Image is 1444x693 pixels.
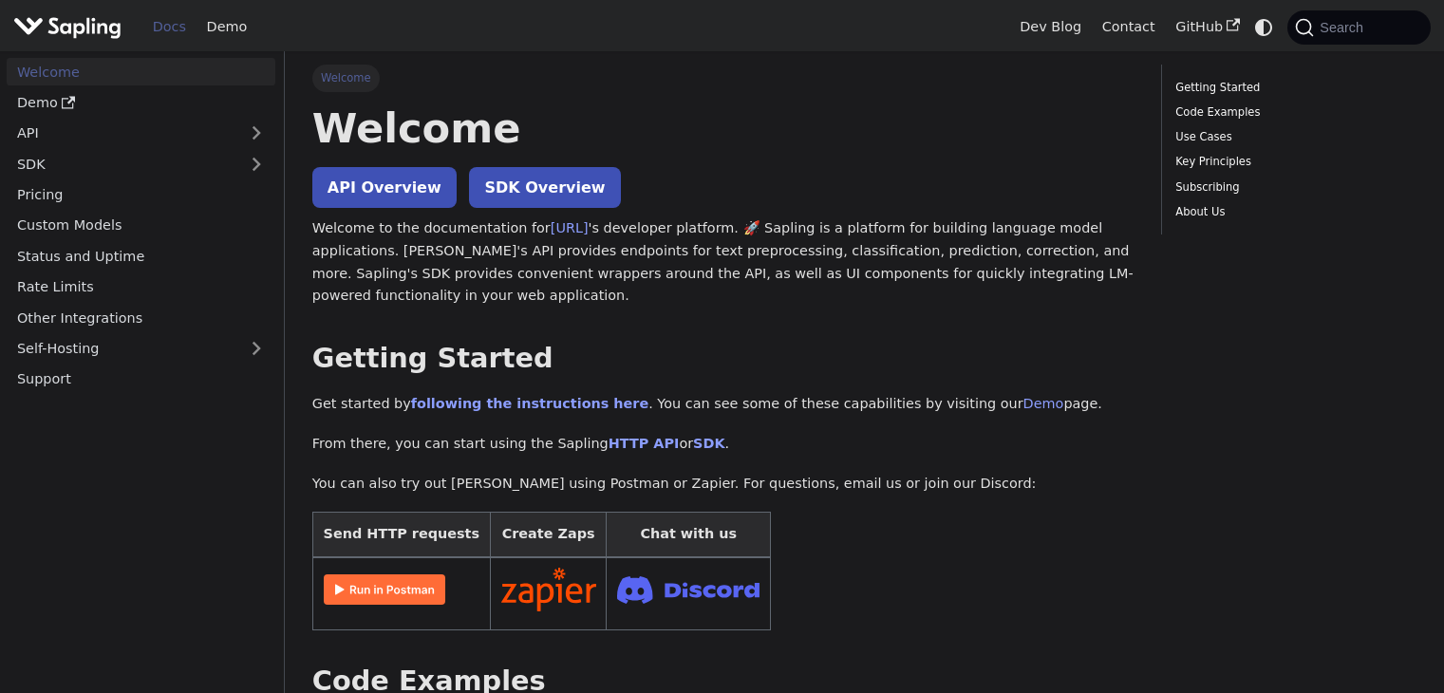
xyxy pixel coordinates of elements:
[1287,10,1430,45] button: Search (Command+K)
[1250,13,1278,41] button: Switch between dark and light mode (currently system mode)
[7,212,275,239] a: Custom Models
[312,433,1134,456] p: From there, you can start using the Sapling or .
[312,393,1134,416] p: Get started by . You can see some of these capabilities by visiting our page.
[7,58,275,85] a: Welcome
[312,65,1134,91] nav: Breadcrumbs
[13,13,122,41] img: Sapling.ai
[7,120,237,147] a: API
[1023,396,1064,411] a: Demo
[609,436,680,451] a: HTTP API
[7,181,275,209] a: Pricing
[7,335,275,363] a: Self-Hosting
[1092,12,1166,42] a: Contact
[142,12,197,42] a: Docs
[312,513,490,557] th: Send HTTP requests
[7,89,275,117] a: Demo
[7,365,275,393] a: Support
[1175,153,1410,171] a: Key Principles
[1175,128,1410,146] a: Use Cases
[501,568,596,611] img: Connect in Zapier
[7,150,237,178] a: SDK
[312,65,380,91] span: Welcome
[411,396,648,411] a: following the instructions here
[1009,12,1091,42] a: Dev Blog
[312,217,1134,308] p: Welcome to the documentation for 's developer platform. 🚀 Sapling is a platform for building lang...
[1175,178,1410,197] a: Subscribing
[312,473,1134,496] p: You can also try out [PERSON_NAME] using Postman or Zapier. For questions, email us or join our D...
[312,103,1134,154] h1: Welcome
[7,304,275,331] a: Other Integrations
[607,513,771,557] th: Chat with us
[1175,103,1410,122] a: Code Examples
[617,571,760,609] img: Join Discord
[1175,79,1410,97] a: Getting Started
[551,220,589,235] a: [URL]
[324,574,445,605] img: Run in Postman
[312,167,457,208] a: API Overview
[237,150,275,178] button: Expand sidebar category 'SDK'
[237,120,275,147] button: Expand sidebar category 'API'
[197,12,257,42] a: Demo
[312,342,1134,376] h2: Getting Started
[1175,203,1410,221] a: About Us
[490,513,607,557] th: Create Zaps
[1314,20,1375,35] span: Search
[469,167,620,208] a: SDK Overview
[7,242,275,270] a: Status and Uptime
[693,436,724,451] a: SDK
[1165,12,1249,42] a: GitHub
[7,273,275,301] a: Rate Limits
[13,13,128,41] a: Sapling.aiSapling.ai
